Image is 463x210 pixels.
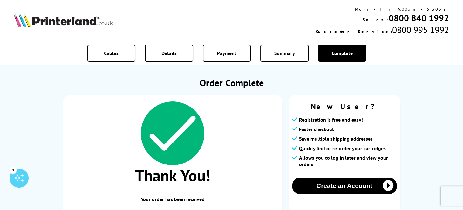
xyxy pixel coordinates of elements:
span: Summary [274,50,295,56]
span: Sales: [363,17,389,23]
span: Complete [332,50,353,56]
span: Details [161,50,177,56]
a: 0800 840 1992 [389,12,449,24]
span: Faster checkout [299,126,334,132]
span: Your order has been received [70,196,276,202]
h1: Order Complete [63,76,400,89]
span: Quickly find or re-order your cartridges [299,145,386,151]
span: 0800 995 1992 [392,24,449,36]
span: Customer Service: [316,29,392,34]
button: Create an Account [292,178,397,194]
img: Printerland Logo [14,13,113,27]
span: Cables [104,50,119,56]
span: Save multiple shipping addresses [299,136,373,142]
span: Registration is free and easy! [299,116,363,123]
span: Thank You! [70,165,276,186]
div: Mon - Fri 9:00am - 5:30pm [316,6,449,12]
span: Allows you to log in later and view your orders [299,155,397,167]
span: New User? [292,101,397,111]
span: Payment [217,50,236,56]
div: 3 [10,166,17,173]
